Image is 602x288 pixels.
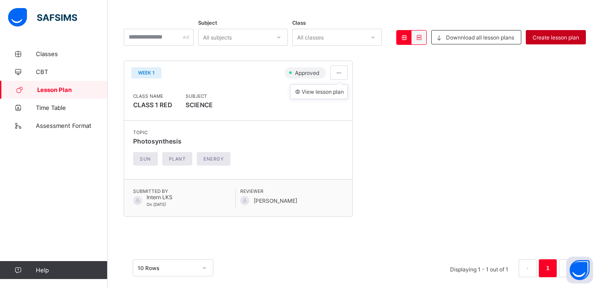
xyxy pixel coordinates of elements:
[240,188,343,194] span: Reviewer
[290,85,347,99] li: dropdown-list-item-text-0
[186,99,213,111] span: SCIENCE
[203,29,232,46] div: All subjects
[138,265,197,271] div: 10 Rows
[147,202,166,207] span: On [DATE]
[133,188,235,194] span: Submitted By
[36,68,108,75] span: CBT
[559,259,577,277] li: 下一页
[519,259,537,277] li: 上一页
[133,130,235,135] span: Topic
[133,137,182,145] span: Photosynthesis
[543,262,552,274] a: 1
[297,29,324,46] div: All classes
[138,70,155,75] span: Week 1
[147,194,173,201] span: Intern LKS
[8,8,77,27] img: safsims
[519,259,537,277] button: prev page
[133,93,172,99] span: Class Name
[254,197,297,204] span: [PERSON_NAME]
[198,20,217,26] span: Subject
[36,104,108,111] span: Time Table
[294,70,322,76] span: Approved
[292,20,306,26] span: Class
[443,259,515,277] li: Displaying 1 - 1 out of 1
[559,259,577,277] button: next page
[140,156,151,161] span: Sun
[37,86,108,93] span: Lesson Plan
[446,34,514,41] span: Downnload all lesson plans
[204,156,224,161] span: Energy
[539,259,557,277] li: 1
[36,122,108,129] span: Assessment Format
[566,257,593,284] button: Open asap
[133,101,172,109] span: CLASS 1 RED
[36,50,108,57] span: Classes
[533,34,579,41] span: Create lesson plan
[186,93,213,99] span: Subject
[294,88,344,95] span: View lesson plan
[36,266,107,274] span: Help
[169,156,186,161] span: Plant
